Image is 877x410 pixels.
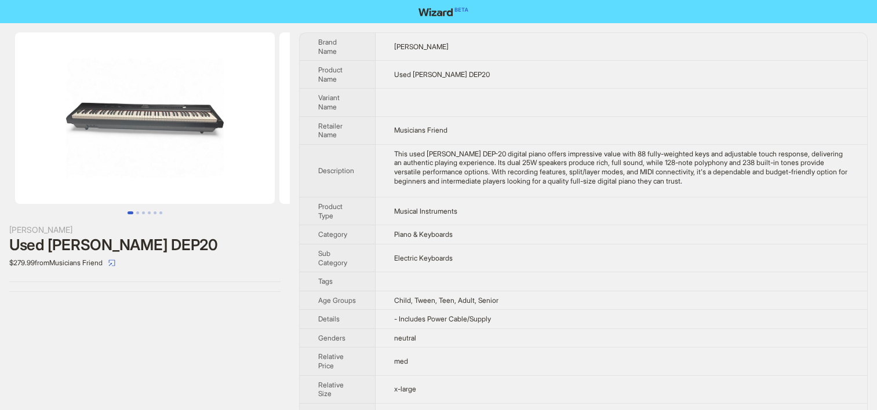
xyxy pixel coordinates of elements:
span: Child, Tween, Teen, Adult, Senior [394,296,498,305]
div: $279.99 from Musicians Friend [9,254,281,272]
span: Product Type [318,202,343,220]
span: neutral [394,334,416,342]
div: Used [PERSON_NAME] DEP20 [9,236,281,254]
span: Musical Instruments [394,207,457,215]
span: Tags [318,277,333,285]
div: This used Donner DEP-20 digital piano offers impressive value with 88 fully-weighted keys and adj... [394,149,849,185]
span: Piano & Keyboards [394,230,453,239]
button: Go to slide 2 [136,211,139,214]
button: Go to slide 6 [159,211,162,214]
button: Go to slide 3 [142,211,145,214]
span: Retailer Name [318,122,343,140]
span: select [108,259,115,266]
img: Used Donner DEP20 image 1 [15,32,275,204]
span: Description [318,166,354,175]
button: Go to slide 1 [128,211,133,214]
span: x-large [394,385,416,393]
span: Relative Price [318,352,344,370]
div: [PERSON_NAME] [9,224,281,236]
span: Genders [318,334,345,342]
span: Category [318,230,347,239]
span: Electric Keyboards [394,254,453,262]
span: [PERSON_NAME] [394,42,449,51]
span: med [394,357,408,365]
span: Variant Name [318,93,340,111]
span: Sub Category [318,249,347,267]
button: Go to slide 5 [154,211,157,214]
span: Musicians Friend [394,126,447,134]
span: Age Groups [318,296,356,305]
span: - Includes Power Cable/Supply [394,314,491,323]
span: Relative Size [318,380,344,398]
button: Go to slide 4 [148,211,151,214]
span: Brand Name [318,38,337,56]
span: Details [318,314,340,323]
span: Used [PERSON_NAME] DEP20 [394,70,490,79]
img: Used Donner DEP20 image 2 [279,32,539,204]
span: Product Name [318,65,343,83]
